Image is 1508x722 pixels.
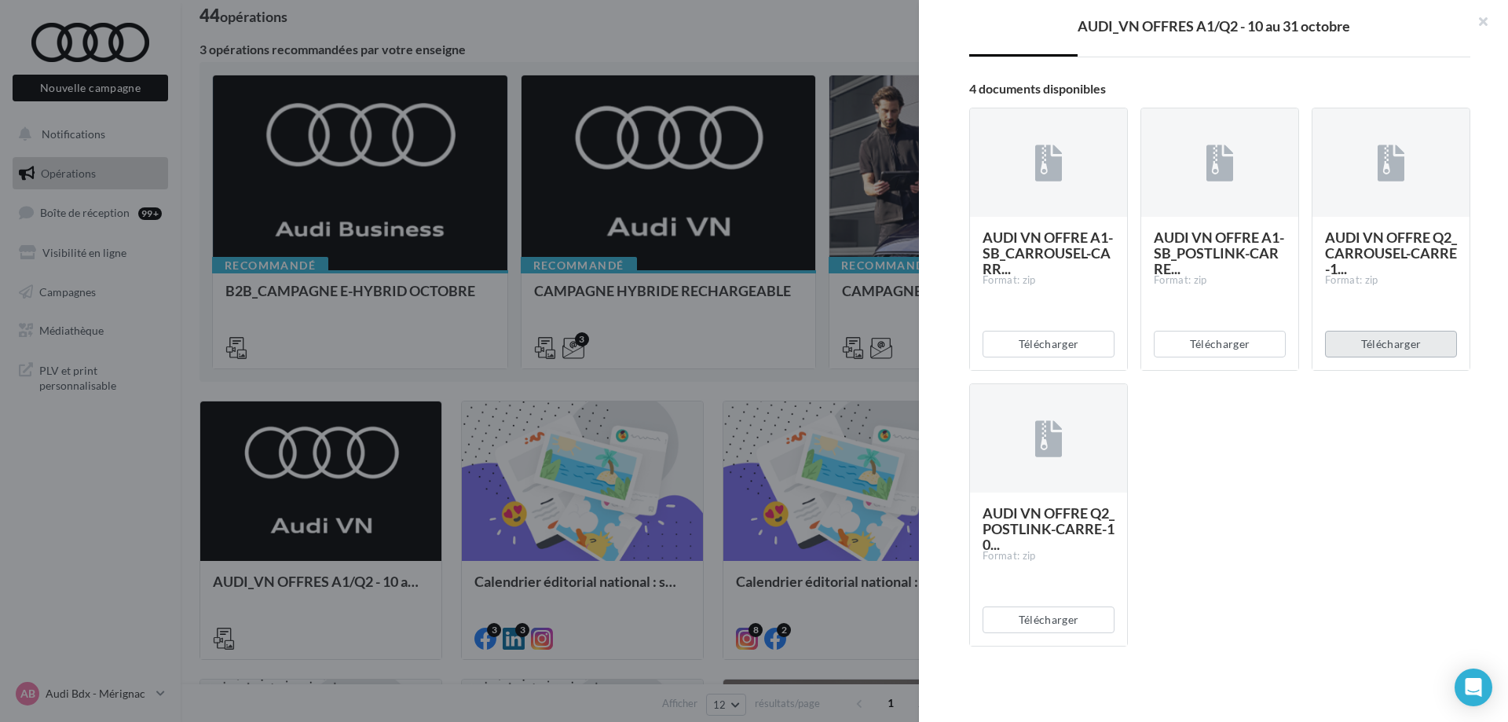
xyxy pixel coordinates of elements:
button: Télécharger [1325,331,1457,357]
button: Télécharger [983,607,1115,633]
span: AUDI VN OFFRE Q2_POSTLINK-CARRE-10... [983,504,1115,553]
div: Format: zip [1325,273,1457,288]
div: Format: zip [983,273,1115,288]
div: Format: zip [1154,273,1286,288]
div: AUDI_VN OFFRES A1/Q2 - 10 au 31 octobre [944,19,1483,33]
button: Télécharger [1154,331,1286,357]
div: Format: zip [983,549,1115,563]
span: AUDI VN OFFRE Q2_CARROUSEL-CARRE-1... [1325,229,1457,277]
div: Open Intercom Messenger [1455,669,1492,706]
button: Télécharger [983,331,1115,357]
span: AUDI VN OFFRE A1-SB_CARROUSEL-CARR... [983,229,1113,277]
span: AUDI VN OFFRE A1-SB_POSTLINK-CARRE... [1154,229,1284,277]
div: 4 documents disponibles [969,82,1470,95]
